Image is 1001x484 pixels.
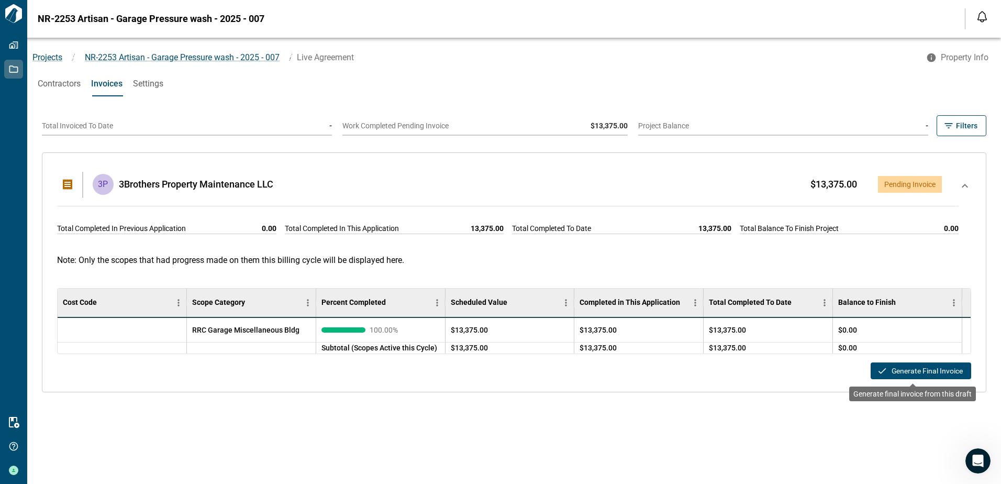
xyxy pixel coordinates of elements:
[956,120,977,131] span: Filters
[451,298,507,307] div: Scheduled Value
[262,223,276,234] span: 0.00
[838,298,896,307] div: Balance to Finish
[580,325,617,335] span: $13,375.00
[27,51,920,64] nav: breadcrumb
[709,325,746,335] span: $13,375.00
[321,344,437,352] span: Subtotal (Scopes Active this Cycle)
[740,223,839,234] span: Total Balance To Finish Project
[370,326,401,334] span: 100.00 %
[133,79,163,89] span: Settings
[944,223,959,234] span: 0.00
[171,295,186,311] button: Menu
[342,122,449,130] span: Work Completed Pending Invoice
[32,52,62,62] a: Projects
[937,115,986,136] button: Filters
[558,295,574,311] button: Menu
[316,288,446,317] div: Percent Completed
[580,298,680,307] div: Completed in This Application
[321,298,386,307] div: Percent Completed
[810,179,857,190] span: $13,375.00
[297,52,354,62] span: Live Agreement
[591,122,628,130] span: $13,375.00
[192,325,299,335] span: RRC Garage Miscellaneous Bldg
[965,448,991,474] iframe: Intercom live chat
[512,223,591,234] span: Total Completed To Date
[63,298,97,307] div: Cost Code
[817,295,832,311] button: Menu
[300,295,316,311] button: Menu
[704,288,833,317] div: Total Completed To Date
[329,122,332,130] span: -
[187,288,316,317] div: Scope Category
[580,343,617,353] span: $13,375.00
[429,295,445,311] button: Menu
[884,180,936,189] span: Pending Invoice
[98,178,108,191] p: 3P
[687,295,703,311] button: Menu
[451,343,488,353] span: $13,375.00
[974,8,991,25] button: Open notification feed
[53,161,975,245] div: 3P3Brothers Property Maintenance LLC $13,375.00Pending InvoiceTotal Completed In Previous Applica...
[27,71,1001,96] div: base tabs
[920,48,997,67] button: Property Info
[853,390,972,398] span: Generate final invoice from this draft
[926,122,928,130] span: -
[638,122,689,130] span: Project Balance
[946,295,962,311] button: Menu
[871,362,971,379] button: Generate Final Invoice
[58,288,187,317] div: Cost Code
[574,288,704,317] div: Completed in This Application
[85,52,280,62] span: NR-2253 Artisan - Garage Pressure wash - 2025 - 007
[285,223,399,234] span: Total Completed In This Application
[941,52,988,63] span: Property Info
[57,223,186,234] span: Total Completed In Previous Application
[119,179,273,190] span: 3Brothers Property Maintenance LLC
[192,298,245,307] div: Scope Category
[709,343,746,353] span: $13,375.00
[838,325,857,335] span: $0.00
[38,79,81,89] span: Contractors
[91,79,123,89] span: Invoices
[698,223,731,234] span: 13,375.00
[446,288,575,317] div: Scheduled Value
[38,14,264,24] span: NR-2253 Artisan - Garage Pressure wash - 2025 - 007
[838,343,857,353] span: $0.00
[451,325,488,335] span: $13,375.00
[57,255,971,265] p: Note: Only the scopes that had progress made on them this billing cycle will be displayed here.
[42,122,113,130] span: Total Invoiced To Date
[471,223,504,234] span: 13,375.00
[833,288,962,317] div: Balance to Finish
[792,295,806,310] button: Sort
[709,298,792,307] div: Total Completed To Date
